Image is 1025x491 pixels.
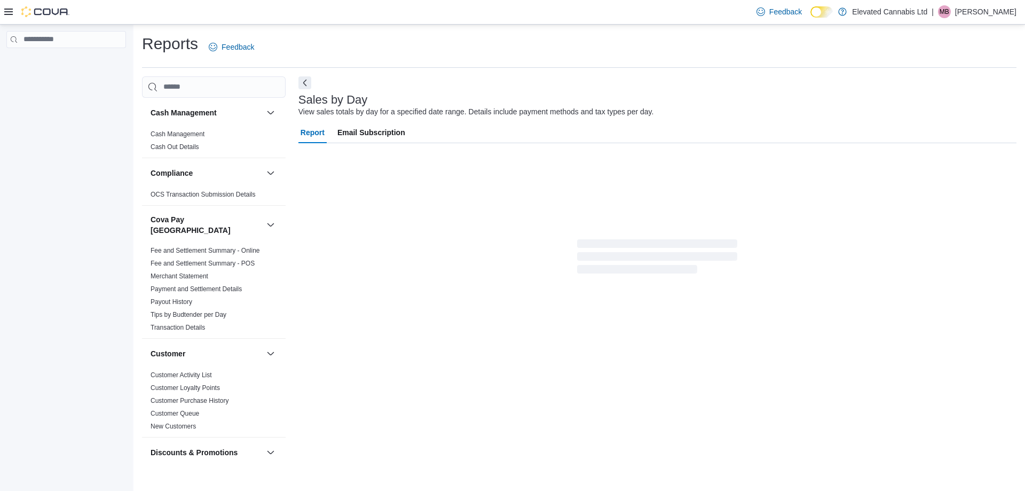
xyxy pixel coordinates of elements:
[151,272,208,280] a: Merchant Statement
[151,397,229,404] a: Customer Purchase History
[151,107,217,118] h3: Cash Management
[264,219,277,231] button: Cova Pay [GEOGRAPHIC_DATA]
[151,423,196,430] a: New Customers
[151,324,205,331] a: Transaction Details
[752,1,806,22] a: Feedback
[151,143,199,151] a: Cash Out Details
[301,122,325,143] span: Report
[940,5,949,18] span: MB
[6,50,126,76] nav: Complex example
[151,447,262,458] button: Discounts & Promotions
[298,76,311,89] button: Next
[151,348,262,359] button: Customer
[810,6,833,18] input: Dark Mode
[264,167,277,180] button: Compliance
[21,6,69,17] img: Cova
[142,128,286,158] div: Cash Management
[264,347,277,360] button: Customer
[151,107,262,118] button: Cash Management
[204,36,258,58] a: Feedback
[151,190,256,199] span: OCS Transaction Submission Details
[151,168,262,178] button: Compliance
[264,446,277,459] button: Discounts & Promotions
[142,188,286,205] div: Compliance
[151,260,255,267] a: Fee and Settlement Summary - POS
[264,106,277,119] button: Cash Management
[298,106,654,118] div: View sales totals by day for a specified date range. Details include payment methods and tax type...
[151,214,262,236] button: Cova Pay [GEOGRAPHIC_DATA]
[337,122,405,143] span: Email Subscription
[151,323,205,332] span: Transaction Details
[577,241,737,276] span: Loading
[151,246,260,255] span: Fee and Settlement Summary - Online
[151,310,226,319] span: Tips by Budtender per Day
[298,93,368,106] h3: Sales by Day
[955,5,1016,18] p: [PERSON_NAME]
[151,285,242,293] a: Payment and Settlement Details
[222,42,254,52] span: Feedback
[151,168,193,178] h3: Compliance
[151,371,212,379] span: Customer Activity List
[932,5,934,18] p: |
[142,244,286,338] div: Cova Pay [GEOGRAPHIC_DATA]
[151,247,260,254] a: Fee and Settlement Summary - Online
[151,371,212,379] a: Customer Activity List
[151,191,256,198] a: OCS Transaction Submission Details
[151,348,185,359] h3: Customer
[142,369,286,437] div: Customer
[142,33,198,54] h1: Reports
[151,410,199,417] a: Customer Queue
[769,6,802,17] span: Feedback
[151,384,220,392] span: Customer Loyalty Points
[151,130,204,138] a: Cash Management
[938,5,951,18] div: Matthew Bolton
[151,447,238,458] h3: Discounts & Promotions
[151,311,226,318] a: Tips by Budtender per Day
[151,298,192,306] span: Payout History
[151,298,192,306] a: Payout History
[151,384,220,392] a: Customer Loyalty Points
[151,396,229,405] span: Customer Purchase History
[852,5,927,18] p: Elevated Cannabis Ltd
